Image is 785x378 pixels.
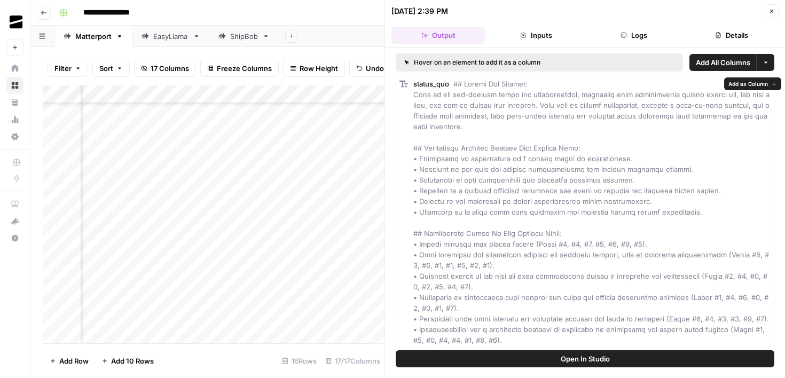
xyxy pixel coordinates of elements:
[404,58,608,67] div: Hover on an element to add it as a column
[6,212,23,230] button: What's new?
[396,350,774,367] button: Open In Studio
[728,80,768,88] span: Add as Column
[6,111,23,128] a: Usage
[132,26,209,47] a: EasyLlama
[217,63,272,74] span: Freeze Columns
[92,60,130,77] button: Sort
[151,63,189,74] span: 17 Columns
[6,230,23,247] button: Help + Support
[321,352,384,369] div: 17/17 Columns
[6,60,23,77] a: Home
[48,60,88,77] button: Filter
[6,128,23,145] a: Settings
[7,213,23,229] div: What's new?
[300,63,338,74] span: Row Height
[153,31,189,42] div: EasyLlama
[413,80,449,88] span: status_quo
[349,60,391,77] button: Undo
[111,356,154,366] span: Add 10 Rows
[54,26,132,47] a: Matterport
[43,352,95,369] button: Add Row
[391,6,448,17] div: [DATE] 2:39 PM
[561,353,610,364] span: Open In Studio
[724,77,781,90] button: Add as Column
[99,63,113,74] span: Sort
[489,27,583,44] button: Inputs
[6,94,23,111] a: Your Data
[54,63,72,74] span: Filter
[6,9,23,35] button: Workspace: OGM
[283,60,345,77] button: Row Height
[134,60,196,77] button: 17 Columns
[200,60,279,77] button: Freeze Columns
[95,352,160,369] button: Add 10 Rows
[278,352,321,369] div: 16 Rows
[6,12,26,31] img: OGM Logo
[230,31,258,42] div: ShipBob
[6,195,23,212] a: AirOps Academy
[75,31,112,42] div: Matterport
[209,26,279,47] a: ShipBob
[587,27,681,44] button: Logs
[6,77,23,94] a: Browse
[689,54,757,71] button: Add All Columns
[366,63,384,74] span: Undo
[696,57,750,68] span: Add All Columns
[59,356,89,366] span: Add Row
[685,27,779,44] button: Details
[391,27,485,44] button: Output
